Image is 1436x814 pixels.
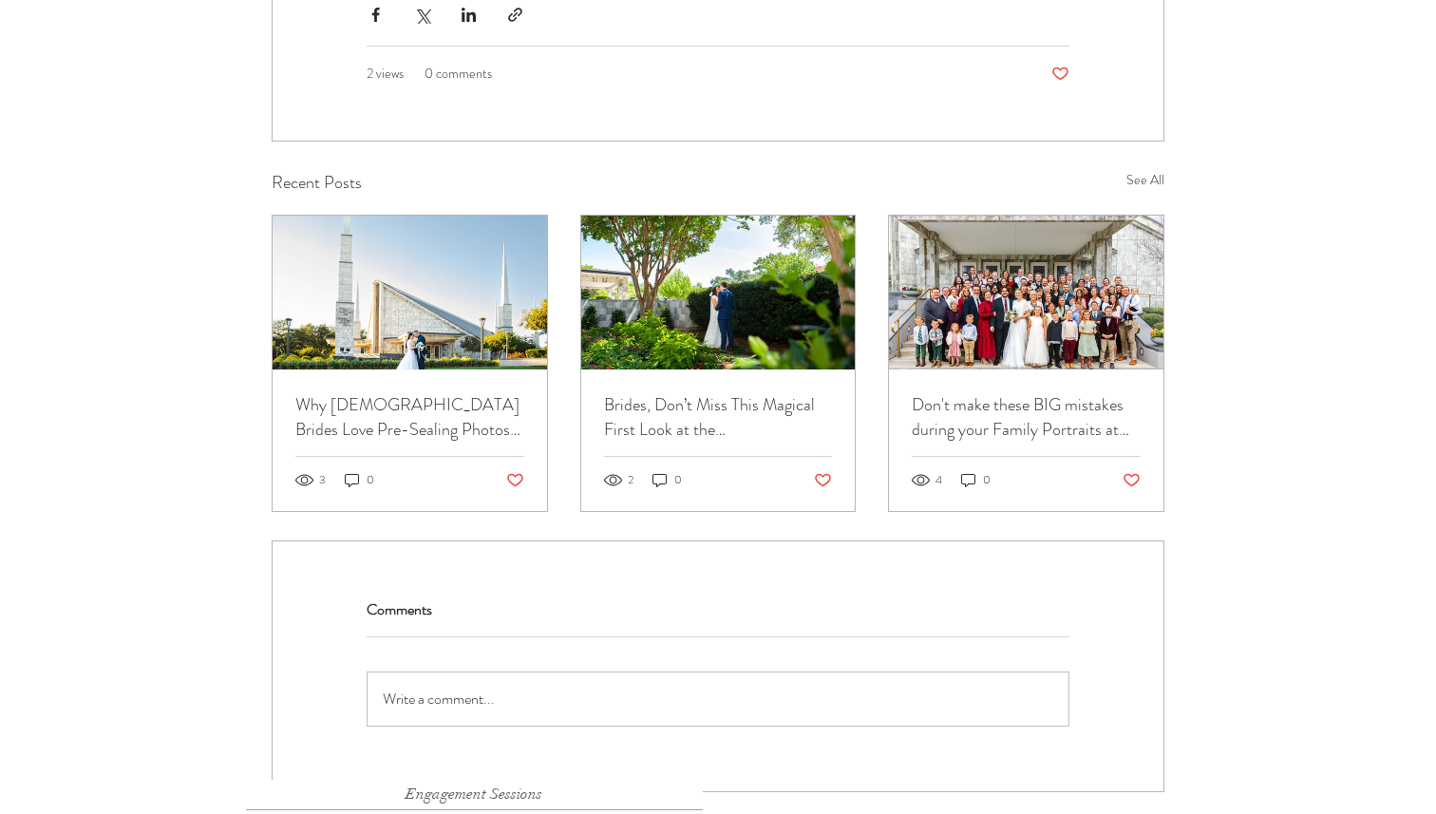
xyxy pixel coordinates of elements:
img: Brides, Don’t Miss This Magical First Look at the Dallas Texas Temple [581,216,856,369]
span: 2 views [367,64,404,83]
span: 4 [935,471,942,488]
span: 0 comments [425,64,492,83]
a: Engagement Sessions [246,780,703,809]
span: 0 [983,471,991,488]
button: Write a comment... [368,672,1068,726]
span: 0 [674,471,682,488]
iframe: Wix Chat [1347,725,1436,814]
span: 0 [367,471,374,488]
div: 2 views [367,64,404,84]
a: Don't make these BIG mistakes during your Family Portraits at the [DEMOGRAPHIC_DATA] in [GEOGRAPH... [912,392,1141,442]
button: Like post [814,471,832,488]
button: Like post [1123,471,1141,488]
span: 3 [319,471,326,488]
div: 0 comments [425,64,492,84]
a: Brides, Don’t Miss This Magical First Look at the [GEOGRAPHIC_DATA][US_STATE] [604,392,833,442]
h2: Comments [367,602,1069,617]
svg: 3 views [295,471,313,489]
span: 2 [628,471,633,488]
button: Share via X (Twitter) [413,6,431,24]
h2: Recent Posts [272,170,362,196]
a: See All [1126,170,1164,196]
button: Share via LinkedIn [460,6,478,24]
a: Why [DEMOGRAPHIC_DATA] Brides Love Pre-Sealing Photos at the [DEMOGRAPHIC_DATA] in [GEOGRAPHIC_DA... [295,392,524,442]
svg: 4 views [912,471,930,489]
button: Share via link [506,6,524,24]
button: Like post [1051,65,1069,83]
button: Share via Facebook [367,6,385,24]
button: Like post [506,471,524,488]
img: Why LDS Brides Love Pre-Sealing Photos at the Temple in Dallas Texas [273,216,547,369]
p: Engagement Sessions [398,780,550,809]
svg: 2 views [604,471,622,489]
img: Don't make these BIG mistakes during your Family Portraits at the Temple in Dallas Texas! [889,216,1163,369]
span: Write a comment... [383,688,495,710]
